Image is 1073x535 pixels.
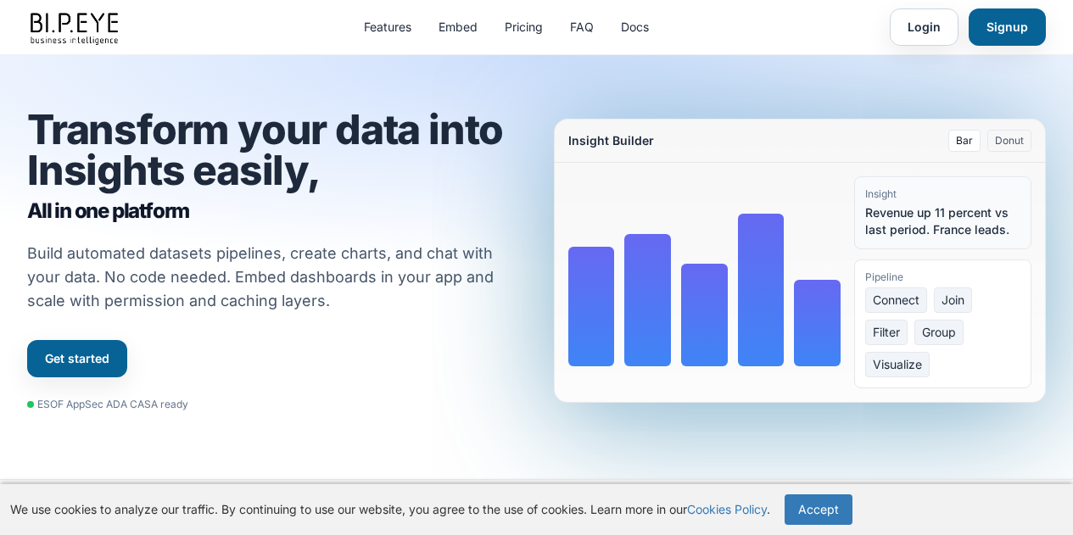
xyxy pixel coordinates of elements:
[568,132,654,149] div: Insight Builder
[865,287,927,313] span: Connect
[27,340,127,377] a: Get started
[865,187,1020,201] div: Insight
[505,19,543,36] a: Pricing
[865,204,1020,238] div: Revenue up 11 percent vs last period. France leads.
[890,8,958,46] a: Login
[785,494,852,525] button: Accept
[865,352,930,377] span: Visualize
[914,320,964,345] span: Group
[934,287,972,313] span: Join
[27,109,520,225] h1: Transform your data into Insights easily,
[27,398,188,411] div: ESOF AppSec ADA CASA ready
[948,130,981,152] button: Bar
[865,320,908,345] span: Filter
[621,19,649,36] a: Docs
[987,130,1031,152] button: Donut
[10,501,770,518] p: We use cookies to analyze our traffic. By continuing to use our website, you agree to the use of ...
[439,19,478,36] a: Embed
[568,176,841,366] div: Bar chart
[865,270,1020,284] div: Pipeline
[27,8,124,47] img: bipeye-logo
[570,19,594,36] a: FAQ
[27,242,516,313] p: Build automated datasets pipelines, create charts, and chat with your data. No code needed. Embed...
[27,198,520,225] span: All in one platform
[364,19,411,36] a: Features
[687,502,767,516] a: Cookies Policy
[969,8,1046,46] a: Signup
